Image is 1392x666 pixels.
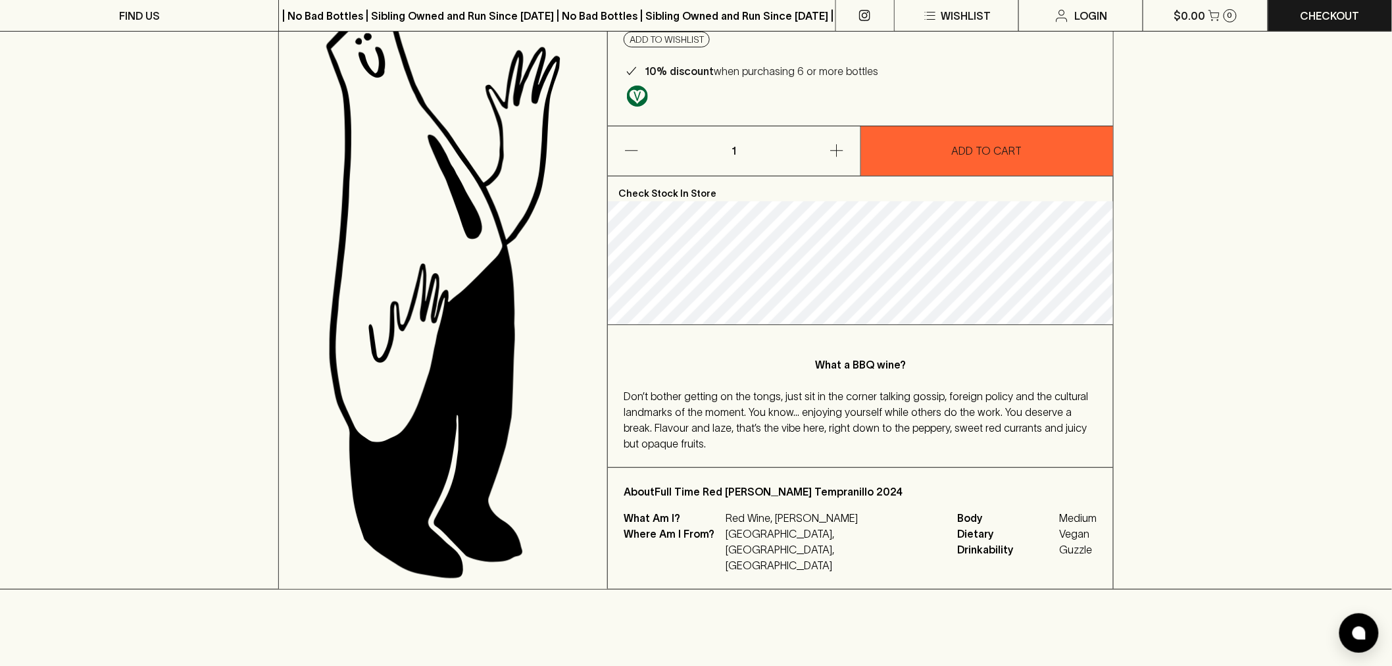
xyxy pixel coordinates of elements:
span: Don’t bother getting on the tongs, just sit in the corner talking gossip, foreign policy and the ... [624,390,1088,449]
p: 0 [1228,12,1233,19]
p: Check Stock In Store [608,176,1113,201]
span: Vegan [1060,526,1097,542]
p: ADD TO CART [952,143,1022,159]
span: Body [958,510,1056,526]
p: What a BBQ wine? [650,357,1071,372]
p: [GEOGRAPHIC_DATA], [GEOGRAPHIC_DATA], [GEOGRAPHIC_DATA] [726,526,942,573]
b: 10% discount [645,65,714,77]
p: Wishlist [941,8,991,24]
p: 1 [718,126,750,176]
p: Red Wine, [PERSON_NAME] [726,510,942,526]
p: About Full Time Red [PERSON_NAME] Tempranillo 2024 [624,484,1097,499]
button: ADD TO CART [861,126,1113,176]
span: Drinkability [958,542,1056,557]
p: Login [1075,8,1108,24]
span: Guzzle [1060,542,1097,557]
img: Vegan [627,86,648,107]
img: bubble-icon [1353,627,1366,640]
p: What Am I? [624,510,722,526]
p: when purchasing 6 or more bottles [645,63,878,79]
span: Dietary [958,526,1056,542]
span: Medium [1060,510,1097,526]
a: Made without the use of any animal products. [624,82,651,110]
p: Where Am I From? [624,526,722,573]
p: Checkout [1301,8,1360,24]
button: Add to wishlist [624,32,710,47]
p: FIND US [119,8,160,24]
p: $0.00 [1174,8,1206,24]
